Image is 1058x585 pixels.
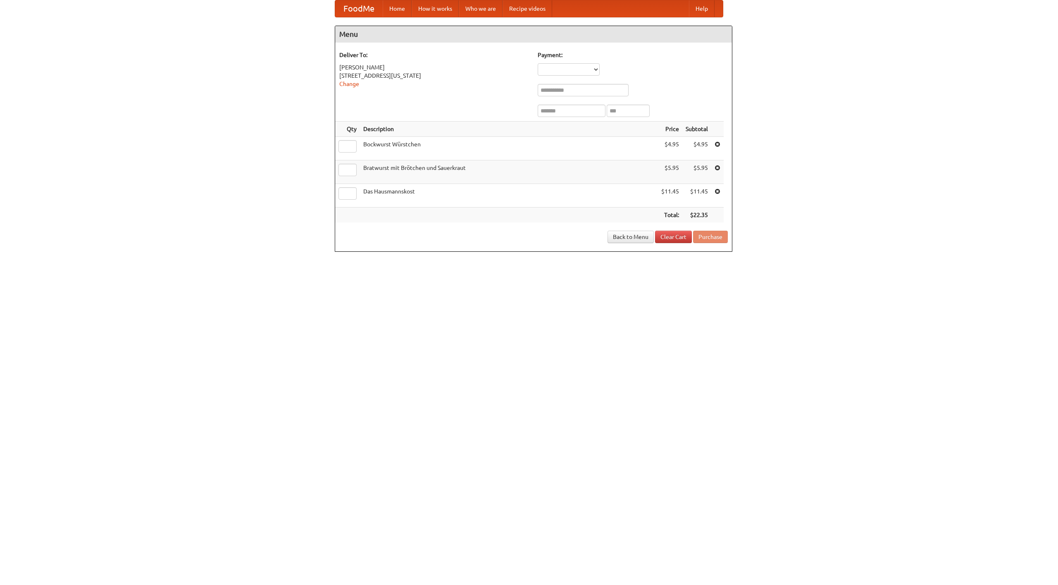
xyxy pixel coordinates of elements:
[339,51,529,59] h5: Deliver To:
[658,122,682,137] th: Price
[360,122,658,137] th: Description
[655,231,692,243] a: Clear Cart
[412,0,459,17] a: How it works
[335,0,383,17] a: FoodMe
[503,0,552,17] a: Recipe videos
[682,137,711,160] td: $4.95
[360,160,658,184] td: Bratwurst mit Brötchen und Sauerkraut
[658,184,682,208] td: $11.45
[682,160,711,184] td: $5.95
[658,160,682,184] td: $5.95
[339,72,529,80] div: [STREET_ADDRESS][US_STATE]
[339,63,529,72] div: [PERSON_NAME]
[335,26,732,43] h4: Menu
[360,184,658,208] td: Das Hausmannskost
[608,231,654,243] a: Back to Menu
[682,208,711,223] th: $22.35
[459,0,503,17] a: Who we are
[689,0,715,17] a: Help
[682,122,711,137] th: Subtotal
[383,0,412,17] a: Home
[658,137,682,160] td: $4.95
[693,231,728,243] button: Purchase
[335,122,360,137] th: Qty
[682,184,711,208] td: $11.45
[658,208,682,223] th: Total:
[538,51,728,59] h5: Payment:
[339,81,359,87] a: Change
[360,137,658,160] td: Bockwurst Würstchen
